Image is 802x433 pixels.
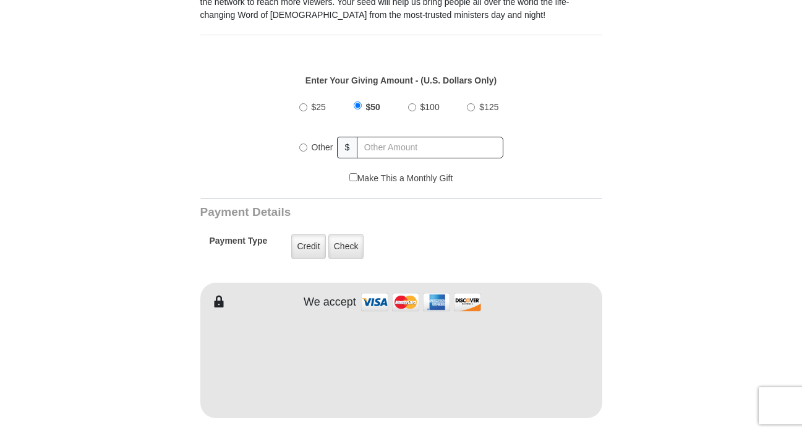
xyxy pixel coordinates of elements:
label: Make This a Monthly Gift [349,172,453,185]
span: $ [337,137,358,158]
span: $100 [420,102,440,112]
strong: Enter Your Giving Amount - (U.S. Dollars Only) [305,75,497,85]
span: Other [312,142,333,152]
input: Other Amount [357,137,503,158]
label: Check [328,234,364,259]
span: $25 [312,102,326,112]
label: Credit [291,234,325,259]
h5: Payment Type [210,236,268,252]
span: $50 [366,102,380,112]
input: Make This a Monthly Gift [349,173,357,181]
img: credit cards accepted [359,289,483,315]
span: $125 [479,102,498,112]
h4: We accept [304,296,356,309]
h3: Payment Details [200,205,516,220]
